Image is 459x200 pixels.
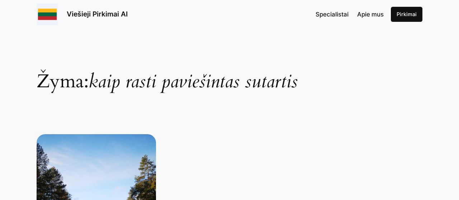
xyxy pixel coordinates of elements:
[357,11,384,18] span: Apie mus
[391,7,422,22] a: Pirkimai
[89,69,298,94] span: kaip rasti paviešintas sutartis
[316,10,349,19] a: Specialistai
[316,10,384,19] nav: Navigation
[37,35,422,91] h1: Žyma:
[37,4,58,25] img: Viešieji pirkimai logo
[316,11,349,18] span: Specialistai
[357,10,384,19] a: Apie mus
[67,10,128,18] a: Viešieji Pirkimai AI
